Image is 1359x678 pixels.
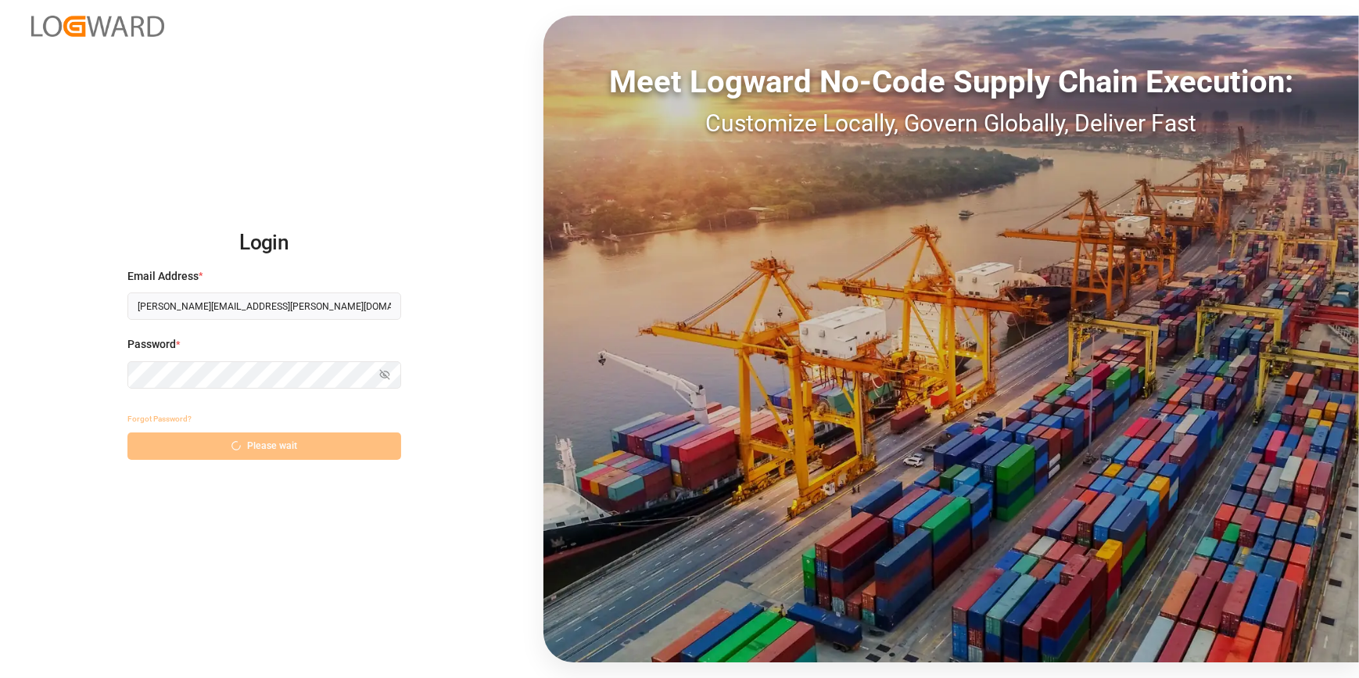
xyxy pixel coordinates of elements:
[127,218,401,268] h2: Login
[543,106,1359,141] div: Customize Locally, Govern Globally, Deliver Fast
[127,268,199,285] span: Email Address
[543,59,1359,106] div: Meet Logward No-Code Supply Chain Execution:
[127,336,176,353] span: Password
[127,292,401,320] input: Enter your email
[31,16,164,37] img: Logward_new_orange.png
